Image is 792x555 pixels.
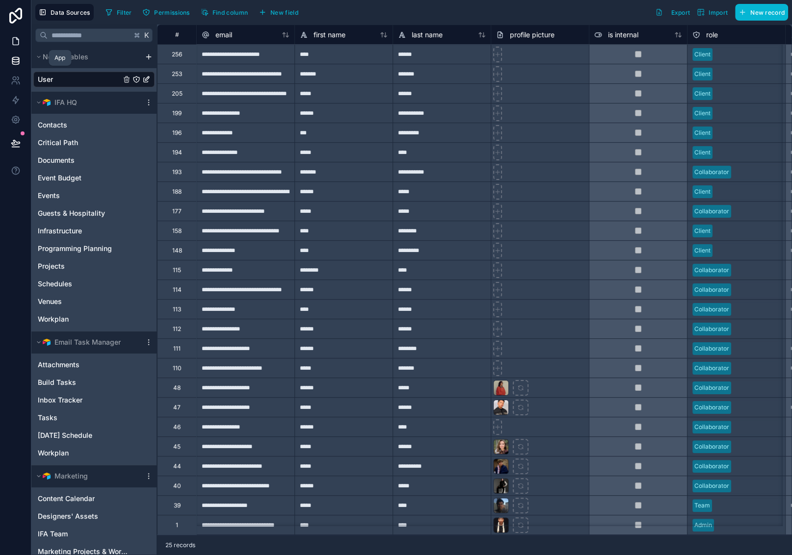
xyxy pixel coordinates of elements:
[54,54,65,62] div: App
[197,5,251,20] button: Find column
[173,423,181,431] div: 46
[694,305,729,314] div: Collaborator
[694,246,711,255] div: Client
[510,30,554,40] span: profile picture
[694,521,712,530] div: Admin
[694,128,711,137] div: Client
[694,187,711,196] div: Client
[694,207,729,216] div: Collaborator
[173,404,181,411] div: 47
[173,443,181,451] div: 45
[176,521,178,529] div: 1
[694,285,729,294] div: Collaborator
[694,89,711,98] div: Client
[173,345,181,353] div: 111
[173,364,182,372] div: 110
[694,50,711,59] div: Client
[255,5,302,20] button: New field
[173,482,181,490] div: 40
[694,481,729,490] div: Collaborator
[694,364,729,373] div: Collaborator
[172,207,182,215] div: 177
[172,129,182,137] div: 196
[154,9,189,16] span: Permissions
[173,266,181,274] div: 115
[174,502,181,509] div: 39
[270,9,298,16] span: New field
[212,9,248,16] span: Find column
[173,462,181,470] div: 44
[750,9,785,16] span: New record
[172,70,182,78] div: 253
[117,9,132,16] span: Filter
[173,305,181,313] div: 113
[172,247,182,254] div: 148
[143,32,150,39] span: K
[172,188,182,196] div: 188
[694,462,729,471] div: Collaborator
[731,4,788,21] a: New record
[172,90,183,98] div: 205
[709,9,728,16] span: Import
[694,70,711,78] div: Client
[694,266,729,275] div: Collaborator
[694,109,711,118] div: Client
[172,227,182,235] div: 158
[165,541,195,549] span: 25 records
[694,227,711,235] div: Client
[735,4,788,21] button: New record
[165,31,189,38] div: #
[694,148,711,157] div: Client
[694,325,729,333] div: Collaborator
[694,168,729,177] div: Collaborator
[608,30,638,40] span: is internal
[172,109,182,117] div: 199
[694,423,729,431] div: Collaborator
[694,403,729,412] div: Collaborator
[172,149,182,156] div: 194
[172,50,182,58] div: 256
[671,9,690,16] span: Export
[173,286,182,294] div: 114
[139,5,197,20] a: Permissions
[172,168,182,176] div: 193
[693,4,731,21] button: Import
[694,501,710,510] div: Team
[694,383,729,392] div: Collaborator
[102,5,135,20] button: Filter
[314,30,345,40] span: first name
[215,30,232,40] span: email
[694,442,729,451] div: Collaborator
[139,5,193,20] button: Permissions
[694,344,729,353] div: Collaborator
[51,9,90,16] span: Data Sources
[173,325,181,333] div: 112
[35,4,94,21] button: Data Sources
[173,384,181,392] div: 48
[706,30,718,40] span: role
[652,4,693,21] button: Export
[412,30,443,40] span: last name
